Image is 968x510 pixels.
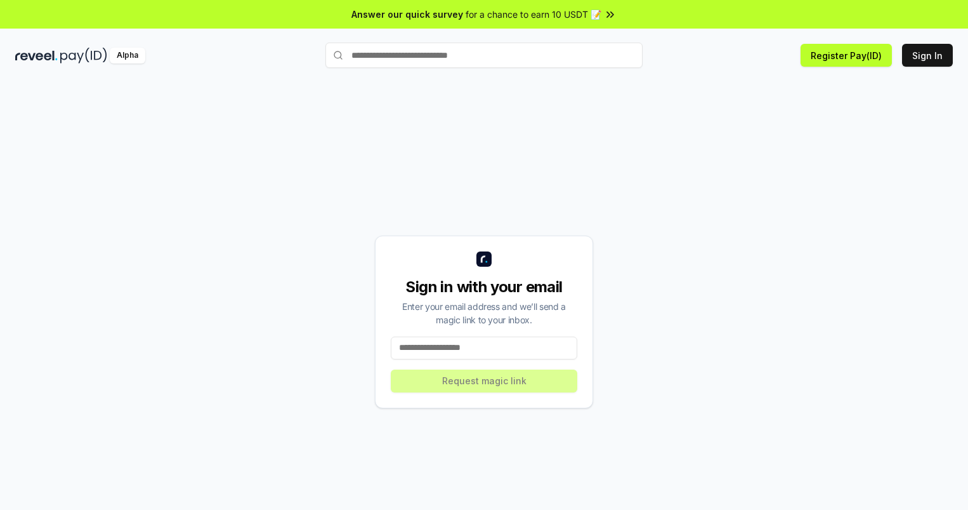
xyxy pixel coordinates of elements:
span: Answer our quick survey [351,8,463,21]
div: Alpha [110,48,145,64]
img: reveel_dark [15,48,58,64]
div: Sign in with your email [391,277,577,297]
img: pay_id [60,48,107,64]
div: Enter your email address and we’ll send a magic link to your inbox. [391,300,577,326]
button: Sign In [902,44,953,67]
button: Register Pay(ID) [801,44,892,67]
img: logo_small [476,252,492,267]
span: for a chance to earn 10 USDT 📝 [466,8,601,21]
